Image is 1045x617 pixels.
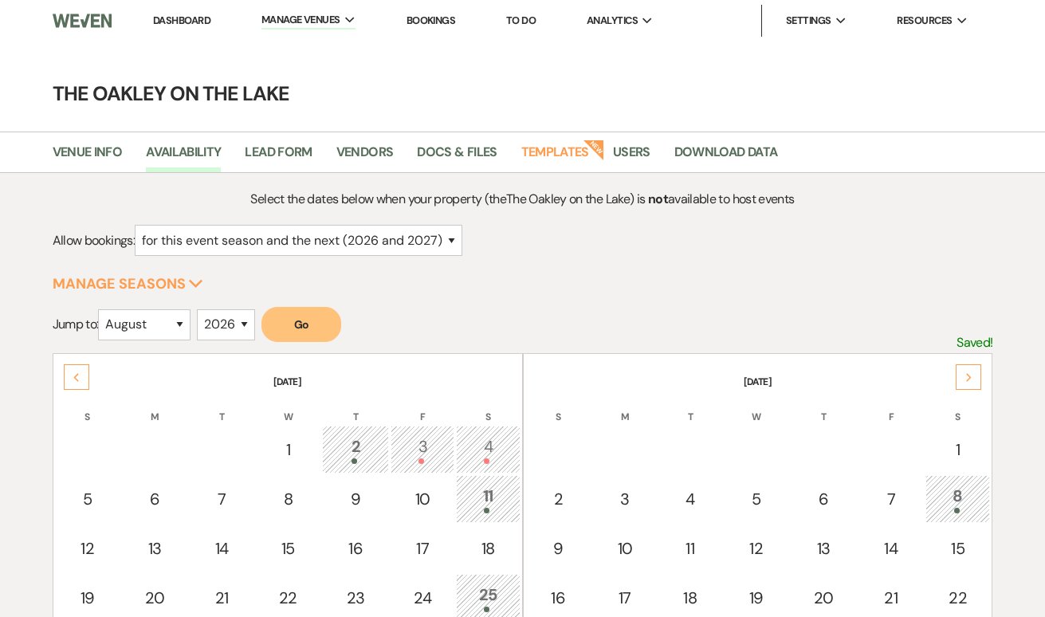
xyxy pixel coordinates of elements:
[264,536,312,560] div: 15
[399,487,446,511] div: 10
[264,487,312,511] div: 8
[331,487,380,511] div: 9
[64,586,112,610] div: 19
[399,536,446,560] div: 17
[613,142,650,172] a: Users
[331,586,380,610] div: 23
[146,142,221,172] a: Availability
[593,391,657,424] th: M
[733,487,780,511] div: 5
[255,391,320,424] th: W
[534,586,583,610] div: 16
[331,536,380,560] div: 16
[53,277,203,291] button: Manage Seasons
[667,487,713,511] div: 4
[525,356,991,389] th: [DATE]
[55,356,521,389] th: [DATE]
[53,142,123,172] a: Venue Info
[658,391,722,424] th: T
[867,536,915,560] div: 14
[264,586,312,610] div: 22
[131,586,180,610] div: 20
[122,391,189,424] th: M
[190,391,253,424] th: T
[465,434,511,464] div: 4
[858,391,924,424] th: F
[791,391,857,424] th: T
[525,391,591,424] th: S
[53,4,112,37] img: Weven Logo
[465,583,511,612] div: 25
[322,391,389,424] th: T
[198,536,245,560] div: 14
[198,586,245,610] div: 21
[456,391,520,424] th: S
[786,13,831,29] span: Settings
[934,484,982,513] div: 8
[733,586,780,610] div: 19
[534,536,583,560] div: 9
[64,487,112,511] div: 5
[170,189,875,210] p: Select the dates below when your property (the The Oakley on the Lake ) is available to host events
[534,487,583,511] div: 2
[53,232,135,249] span: Allow bookings:
[587,13,638,29] span: Analytics
[602,586,648,610] div: 17
[399,586,446,610] div: 24
[724,391,789,424] th: W
[867,586,915,610] div: 21
[391,391,454,424] th: F
[583,138,605,160] strong: New
[648,191,668,207] strong: not
[153,14,210,27] a: Dashboard
[331,434,380,464] div: 2
[506,14,536,27] a: To Do
[733,536,780,560] div: 12
[465,536,511,560] div: 18
[957,332,992,353] p: Saved!
[934,438,982,462] div: 1
[64,536,112,560] div: 12
[131,536,180,560] div: 13
[867,487,915,511] div: 7
[407,14,456,27] a: Bookings
[799,487,848,511] div: 6
[245,142,312,172] a: Lead Form
[131,487,180,511] div: 6
[934,536,982,560] div: 15
[261,12,340,28] span: Manage Venues
[897,13,952,29] span: Resources
[667,586,713,610] div: 18
[465,484,511,513] div: 11
[521,142,589,172] a: Templates
[55,391,120,424] th: S
[602,536,648,560] div: 10
[261,307,341,342] button: Go
[602,487,648,511] div: 3
[264,438,312,462] div: 1
[674,142,778,172] a: Download Data
[925,391,991,424] th: S
[198,487,245,511] div: 7
[53,316,99,332] span: Jump to:
[336,142,394,172] a: Vendors
[934,586,982,610] div: 22
[799,586,848,610] div: 20
[667,536,713,560] div: 11
[417,142,497,172] a: Docs & Files
[799,536,848,560] div: 13
[399,434,446,464] div: 3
